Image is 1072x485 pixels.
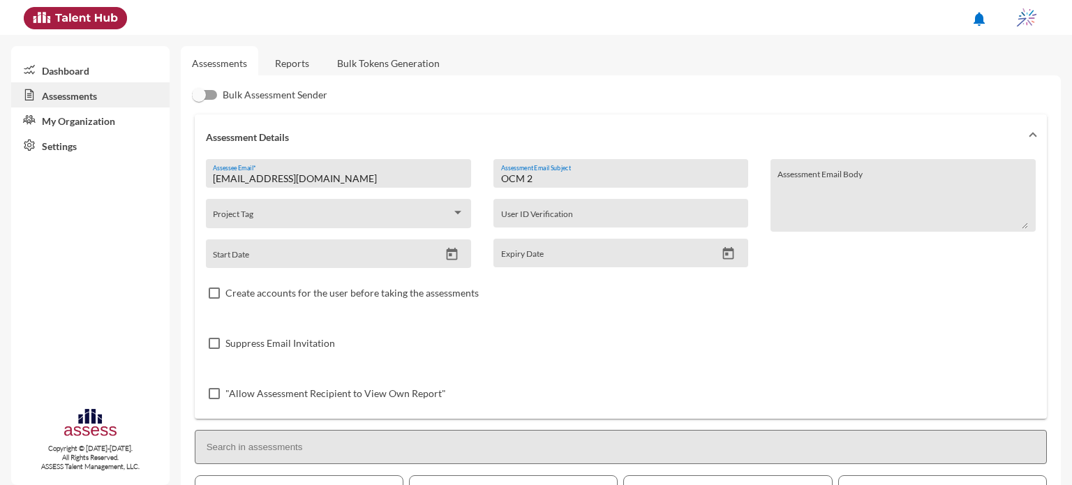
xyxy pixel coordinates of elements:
[501,173,740,184] input: Assessment Email Subject
[264,46,320,80] a: Reports
[213,173,463,184] input: Assessee Email
[11,57,170,82] a: Dashboard
[225,335,335,352] span: Suppress Email Invitation
[11,82,170,107] a: Assessments
[11,107,170,133] a: My Organization
[971,10,988,27] mat-icon: notifications
[716,246,740,261] button: Open calendar
[63,407,118,441] img: assesscompany-logo.png
[225,285,479,301] span: Create accounts for the user before taking the assessments
[225,385,446,402] span: "Allow Assessment Recipient to View Own Report"
[195,159,1047,419] div: Assessment Details
[195,114,1047,159] mat-expansion-panel-header: Assessment Details
[440,247,464,262] button: Open calendar
[11,133,170,158] a: Settings
[11,444,170,471] p: Copyright © [DATE]-[DATE]. All Rights Reserved. ASSESS Talent Management, LLC.
[206,131,1019,143] mat-panel-title: Assessment Details
[326,46,451,80] a: Bulk Tokens Generation
[195,430,1047,464] input: Search in assessments
[223,87,327,103] span: Bulk Assessment Sender
[192,57,247,69] a: Assessments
